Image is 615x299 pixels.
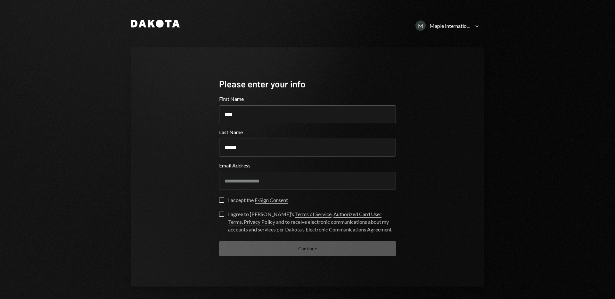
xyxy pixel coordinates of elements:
div: I accept the [228,196,288,204]
a: Privacy Policy [244,219,275,225]
label: Last Name [219,128,396,136]
div: I agree to [PERSON_NAME]’s , , and to receive electronic communications about my accounts and ser... [228,210,396,233]
div: Please enter your info [219,78,396,90]
button: I accept the E-Sign Consent [219,198,224,203]
a: Terms of Service [295,211,332,218]
div: Maple Internatio... [430,23,470,29]
button: I agree to [PERSON_NAME]’s Terms of Service, Authorized Card User Terms, Privacy Policy and to re... [219,212,224,217]
label: Email Address [219,162,396,169]
label: First Name [219,95,396,103]
a: Authorized Card User Terms [228,211,381,225]
a: E-Sign Consent [255,197,288,204]
div: M [415,20,426,31]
